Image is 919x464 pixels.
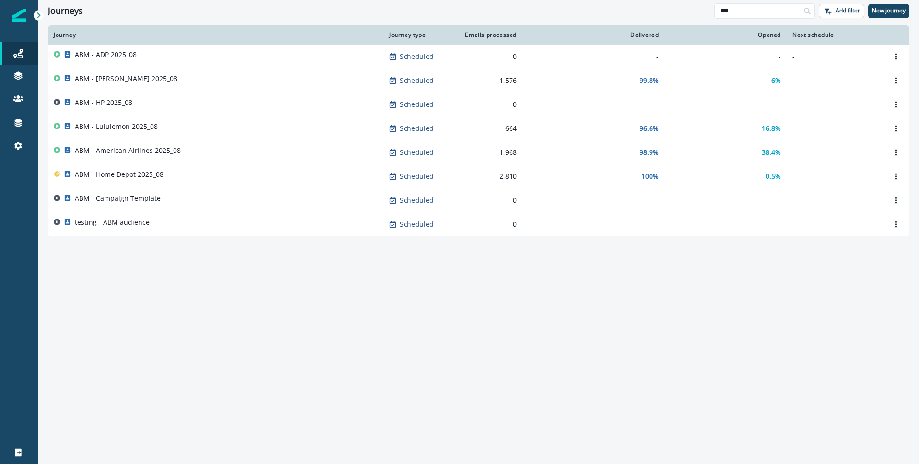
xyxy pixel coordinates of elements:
div: - [670,220,781,229]
p: 99.8% [640,76,659,85]
p: - [792,172,877,181]
p: 100% [641,172,659,181]
div: - [670,52,781,61]
p: testing - ABM audience [75,218,150,227]
p: Scheduled [400,196,434,205]
div: Delivered [528,31,659,39]
p: ABM - ADP 2025_08 [75,50,137,59]
p: 6% [771,76,781,85]
p: - [792,100,877,109]
div: 0 [461,100,517,109]
button: New journey [868,4,909,18]
div: - [528,52,659,61]
p: - [792,76,877,85]
a: ABM - [PERSON_NAME] 2025_08Scheduled1,57699.8%6%-Options [48,69,909,93]
button: Options [888,169,904,184]
p: Scheduled [400,220,434,229]
a: ABM - Lululemon 2025_08Scheduled66496.6%16.8%-Options [48,116,909,140]
div: Journey type [389,31,450,39]
div: - [528,220,659,229]
button: Options [888,145,904,160]
a: ABM - HP 2025_08Scheduled0---Options [48,93,909,116]
img: Inflection [12,9,26,22]
div: - [670,100,781,109]
p: - [792,220,877,229]
div: 664 [461,124,517,133]
button: Options [888,73,904,88]
a: ABM - ADP 2025_08Scheduled0---Options [48,45,909,69]
p: ABM - American Airlines 2025_08 [75,146,181,155]
p: Scheduled [400,148,434,157]
p: - [792,124,877,133]
div: 1,968 [461,148,517,157]
div: 0 [461,52,517,61]
p: ABM - Campaign Template [75,194,161,203]
div: - [670,196,781,205]
p: 96.6% [640,124,659,133]
button: Options [888,217,904,232]
p: Scheduled [400,172,434,181]
div: Opened [670,31,781,39]
button: Options [888,193,904,208]
p: Scheduled [400,52,434,61]
div: Emails processed [461,31,517,39]
p: 98.9% [640,148,659,157]
a: testing - ABM audienceScheduled0---Options [48,212,909,236]
p: Scheduled [400,100,434,109]
button: Options [888,49,904,64]
button: Add filter [819,4,864,18]
div: - [528,100,659,109]
p: - [792,196,877,205]
h1: Journeys [48,6,83,16]
div: - [528,196,659,205]
p: Add filter [836,7,860,14]
p: ABM - HP 2025_08 [75,98,132,107]
p: 38.4% [762,148,781,157]
div: 2,810 [461,172,517,181]
a: ABM - American Airlines 2025_08Scheduled1,96898.9%38.4%-Options [48,140,909,164]
div: Next schedule [792,31,877,39]
button: Options [888,97,904,112]
div: 1,576 [461,76,517,85]
p: ABM - [PERSON_NAME] 2025_08 [75,74,177,83]
div: 0 [461,220,517,229]
p: - [792,52,877,61]
a: ABM - Campaign TemplateScheduled0---Options [48,188,909,212]
p: Scheduled [400,124,434,133]
p: ABM - Lululemon 2025_08 [75,122,158,131]
p: 16.8% [762,124,781,133]
p: New journey [872,7,906,14]
p: ABM - Home Depot 2025_08 [75,170,163,179]
button: Options [888,121,904,136]
div: Journey [54,31,378,39]
a: ABM - Home Depot 2025_08Scheduled2,810100%0.5%-Options [48,164,909,188]
p: 0.5% [766,172,781,181]
div: 0 [461,196,517,205]
p: Scheduled [400,76,434,85]
p: - [792,148,877,157]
